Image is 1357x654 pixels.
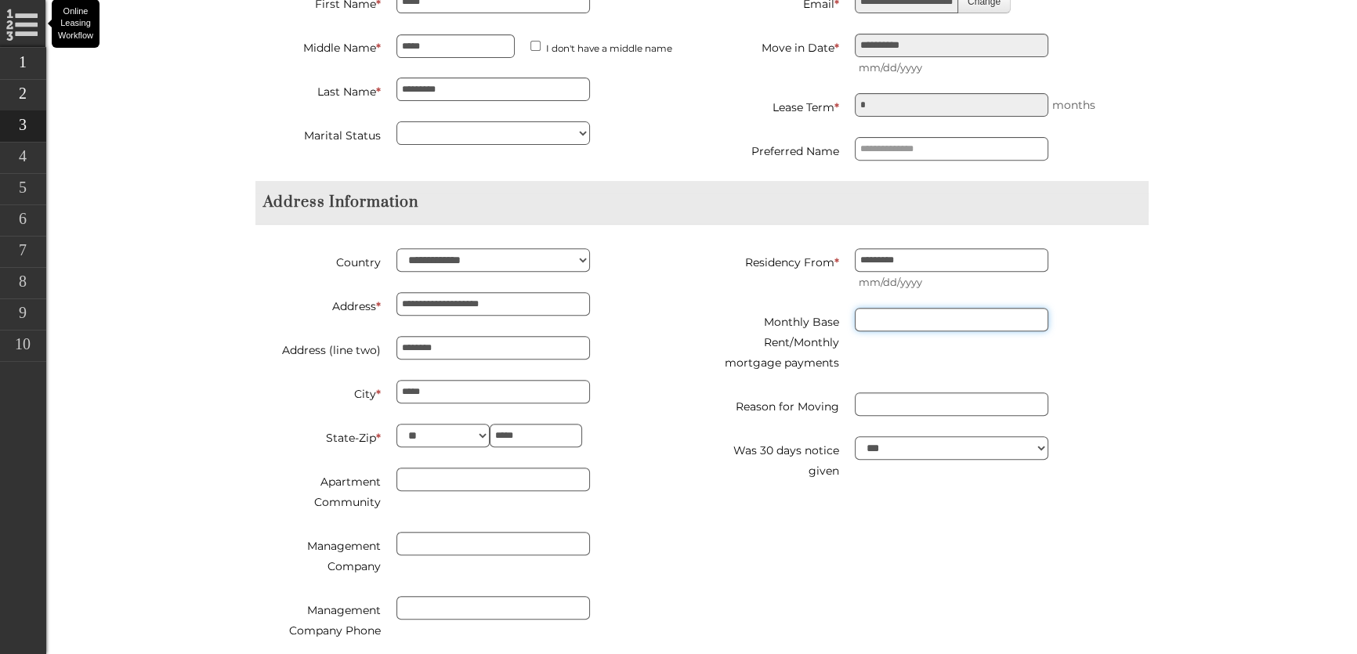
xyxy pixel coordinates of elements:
[255,468,381,512] label: Apartment Community
[855,34,1048,57] input: Move in date, please enter date in the format of two digits month slash two digits day slash four...
[855,436,1048,460] select: Was 30 days notice given
[255,424,381,448] label: State-Zip
[255,121,381,146] label: Marital Status
[255,336,381,360] label: Address (line two)
[396,78,590,101] input: last name
[714,308,839,373] label: Monthly Base Rent/Monthly mortgage payments
[255,248,381,273] label: Country
[255,292,381,316] label: Address
[546,42,672,54] small: I don't have a middle name
[396,380,590,403] input: current city
[714,34,839,58] label: Move in Date
[396,468,590,491] input: Apartment Community
[855,308,1048,331] input: Current monthly rent / monthly mortgage payments
[714,248,839,273] label: Residency From
[396,292,590,316] input: address
[255,532,381,576] label: Management Company
[855,392,1048,416] input: reason for moving
[255,596,381,641] label: Management Company Phone
[396,532,590,555] input: Management Company
[1048,95,1095,115] label: months
[855,248,1048,272] input: Residency start date, please enter date in the format of two digits month slash two digits day sl...
[714,436,839,481] label: Was 30 days notice given
[396,336,590,360] input: address extended field
[490,424,583,447] input: current zipcode
[855,57,1149,78] span: mm/dd/yyyy
[396,34,515,58] input: middle name
[855,272,1149,292] span: mm/dd/yyyy
[255,78,381,102] label: Last Name
[255,193,1149,212] h2: Address Information
[530,41,541,51] input: I don't have a middle name
[396,248,590,272] select: country
[396,596,590,620] input: Management Company phone number
[255,34,381,58] label: Middle Name
[714,137,839,161] label: Preferred Name
[255,380,381,404] label: City
[714,93,839,117] label: Lease Term
[714,392,839,417] label: Reason for Moving
[396,424,490,447] select: state
[396,121,590,145] select: marital status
